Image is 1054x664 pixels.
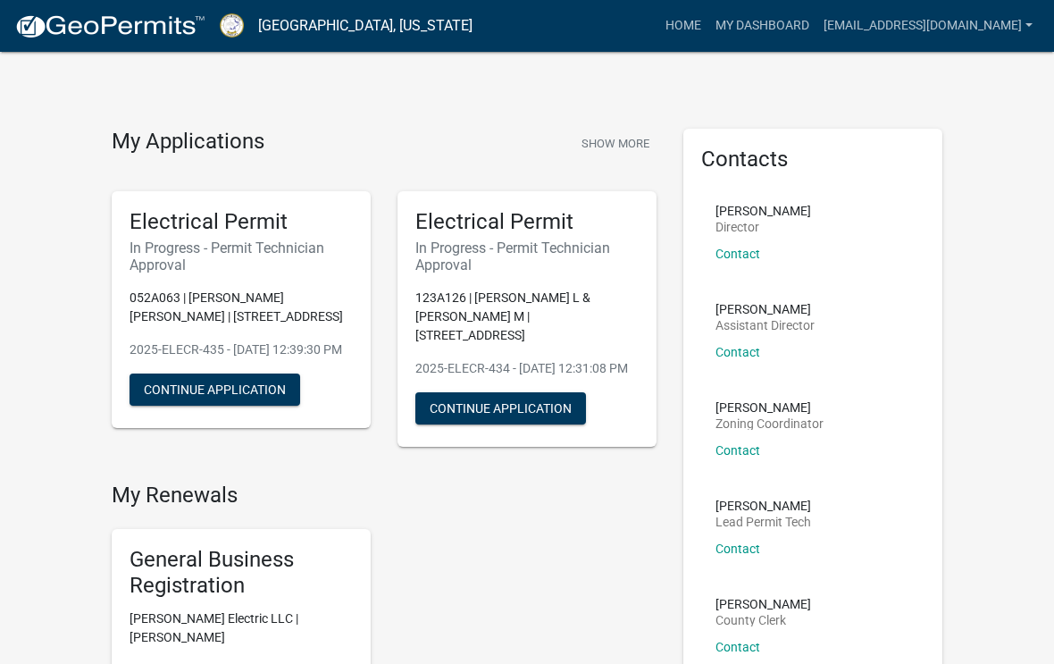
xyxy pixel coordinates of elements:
[715,345,760,359] a: Contact
[112,129,264,155] h4: My Applications
[816,9,1040,43] a: [EMAIL_ADDRESS][DOMAIN_NAME]
[715,205,811,217] p: [PERSON_NAME]
[130,340,353,359] p: 2025-ELECR-435 - [DATE] 12:39:30 PM
[130,209,353,235] h5: Electrical Permit
[715,542,760,556] a: Contact
[258,11,473,41] a: [GEOGRAPHIC_DATA], [US_STATE]
[220,13,244,38] img: Putnam County, Georgia
[130,240,353,273] h6: In Progress - Permit Technician Approval
[112,483,657,509] h4: My Renewals
[715,516,811,528] p: Lead Permit Tech
[715,500,811,512] p: [PERSON_NAME]
[715,417,824,430] p: Zoning Coordinator
[415,240,639,273] h6: In Progress - Permit Technician Approval
[715,401,824,414] p: [PERSON_NAME]
[130,609,353,647] p: [PERSON_NAME] Electric LLC | [PERSON_NAME]
[715,319,815,332] p: Assistant Director
[715,640,760,654] a: Contact
[715,614,811,626] p: County Clerk
[701,147,924,172] h5: Contacts
[130,547,353,599] h5: General Business Registration
[715,221,811,233] p: Director
[130,374,300,406] button: Continue Application
[715,303,815,315] p: [PERSON_NAME]
[130,289,353,326] p: 052A063 | [PERSON_NAME] [PERSON_NAME] | [STREET_ADDRESS]
[715,598,811,610] p: [PERSON_NAME]
[415,209,639,235] h5: Electrical Permit
[415,359,639,378] p: 2025-ELECR-434 - [DATE] 12:31:08 PM
[415,392,586,424] button: Continue Application
[415,289,639,345] p: 123A126 | [PERSON_NAME] L & [PERSON_NAME] M | [STREET_ADDRESS]
[715,247,760,261] a: Contact
[708,9,816,43] a: My Dashboard
[715,443,760,458] a: Contact
[658,9,708,43] a: Home
[574,129,657,158] button: Show More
